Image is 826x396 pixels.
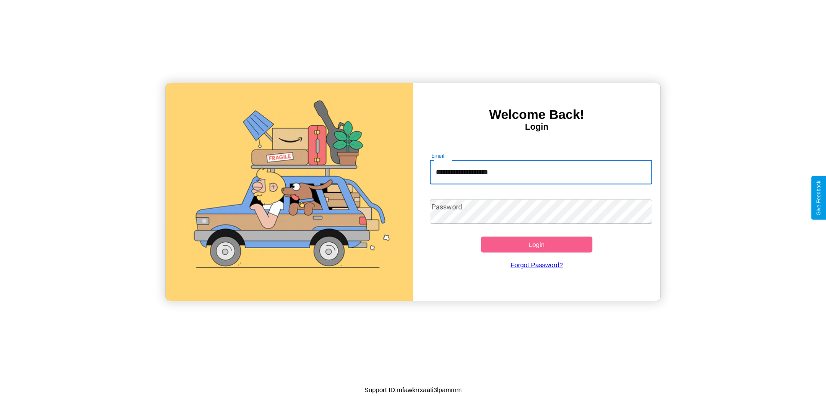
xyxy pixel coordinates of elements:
[425,253,648,277] a: Forgot Password?
[364,384,462,396] p: Support ID: mfawkrrxaati3lpammm
[431,152,445,159] label: Email
[816,181,822,215] div: Give Feedback
[413,122,660,132] h4: Login
[481,237,592,253] button: Login
[166,83,413,301] img: gif
[413,107,660,122] h3: Welcome Back!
